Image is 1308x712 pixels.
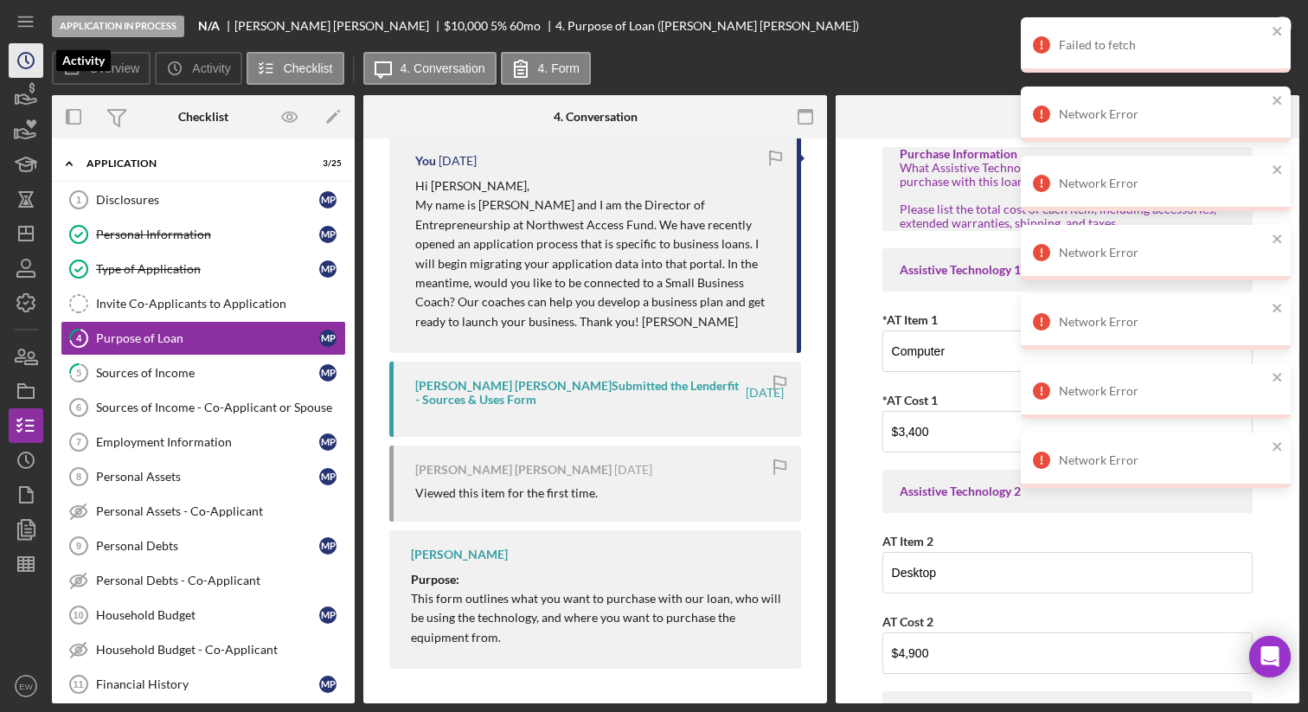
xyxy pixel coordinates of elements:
[555,19,859,33] div: 4. Purpose of Loan ([PERSON_NAME] [PERSON_NAME])
[61,286,346,321] a: Invite Co-Applicants to Application
[882,614,933,629] label: AT Cost 2
[411,548,508,561] div: [PERSON_NAME]
[89,61,139,75] label: Overview
[882,393,938,407] label: *AT Cost 1
[61,183,346,217] a: 1DisclosuresMP
[1159,9,1299,43] button: Mark Complete
[76,367,81,378] tspan: 5
[900,147,1236,161] div: Purchase Information
[234,19,444,33] div: [PERSON_NAME] [PERSON_NAME]
[1059,453,1266,467] div: Network Error
[247,52,344,85] button: Checklist
[61,632,346,667] a: Household Budget - Co-Applicant
[319,606,337,624] div: M P
[61,390,346,425] a: 6Sources of Income - Co-Applicant or Spouse
[96,366,319,380] div: Sources of Income
[61,321,346,356] a: 4Purpose of LoanMP
[1272,93,1284,110] button: close
[510,19,541,33] div: 60 mo
[319,226,337,243] div: M P
[415,154,436,168] div: You
[319,676,337,693] div: M P
[96,193,319,207] div: Disclosures
[1059,246,1266,260] div: Network Error
[73,610,83,620] tspan: 10
[76,541,81,551] tspan: 9
[87,158,298,169] div: Application
[319,260,337,278] div: M P
[178,110,228,124] div: Checklist
[284,61,333,75] label: Checklist
[401,61,485,75] label: 4. Conversation
[96,331,319,345] div: Purpose of Loan
[73,679,83,690] tspan: 11
[96,297,345,311] div: Invite Co-Applicants to Application
[363,52,497,85] button: 4. Conversation
[96,677,319,691] div: Financial History
[490,19,507,33] div: 5 %
[415,196,779,331] p: My name is [PERSON_NAME] and I am the Director of Entrepreneurship at Northwest Access Fund. We h...
[614,463,652,477] time: 2025-09-13 06:15
[1059,107,1266,121] div: Network Error
[1059,315,1266,329] div: Network Error
[96,470,319,484] div: Personal Assets
[61,667,346,702] a: 11Financial HistoryMP
[882,312,938,327] label: *AT Item 1
[900,263,1236,277] div: Assistive Technology 1
[1272,163,1284,179] button: close
[192,61,230,75] label: Activity
[96,643,345,657] div: Household Budget - Co-Applicant
[538,61,580,75] label: 4. Form
[439,154,477,168] time: 2025-09-23 19:54
[61,356,346,390] a: 5Sources of IncomeMP
[311,158,342,169] div: 3 / 25
[415,379,743,407] div: [PERSON_NAME] [PERSON_NAME] Submitted the Lenderfit - Sources & Uses Form
[61,529,346,563] a: 9Personal DebtsMP
[96,228,319,241] div: Personal Information
[1272,439,1284,456] button: close
[61,425,346,459] a: 7Employment InformationMP
[411,572,459,587] strong: Purpose:
[96,539,319,553] div: Personal Debts
[96,435,319,449] div: Employment Information
[76,332,82,343] tspan: 4
[61,252,346,286] a: Type of ApplicationMP
[319,330,337,347] div: M P
[319,433,337,451] div: M P
[76,471,81,482] tspan: 8
[501,52,591,85] button: 4. Form
[882,534,933,548] label: AT Item 2
[1249,636,1291,677] div: Open Intercom Messenger
[76,402,81,413] tspan: 6
[52,52,151,85] button: Overview
[900,161,1236,230] div: What Assistive Technology (AT) item(s) do you want to purchase with this loan? Please list the to...
[96,262,319,276] div: Type of Application
[19,682,33,691] text: EW
[61,217,346,252] a: Personal InformationMP
[1272,24,1284,41] button: close
[9,669,43,703] button: EW
[96,574,345,587] div: Personal Debts - Co-Applicant
[61,563,346,598] a: Personal Debts - Co-Applicant
[96,504,345,518] div: Personal Assets - Co-Applicant
[1059,176,1266,190] div: Network Error
[411,589,784,647] p: This form outlines what you want to purchase with our loan, who will be using the technology, and...
[319,468,337,485] div: M P
[1272,232,1284,248] button: close
[415,176,779,196] p: Hi [PERSON_NAME],
[61,494,346,529] a: Personal Assets - Co-Applicant
[319,191,337,208] div: M P
[61,598,346,632] a: 10Household BudgetMP
[96,401,345,414] div: Sources of Income - Co-Applicant or Spouse
[52,16,184,37] div: Application In Process
[198,19,220,33] b: N/A
[319,537,337,555] div: M P
[1177,9,1260,43] div: Mark Complete
[415,463,612,477] div: [PERSON_NAME] [PERSON_NAME]
[444,18,488,33] span: $10,000
[900,484,1236,498] div: Assistive Technology 2
[319,364,337,382] div: M P
[1272,301,1284,318] button: close
[155,52,241,85] button: Activity
[61,459,346,494] a: 8Personal AssetsMP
